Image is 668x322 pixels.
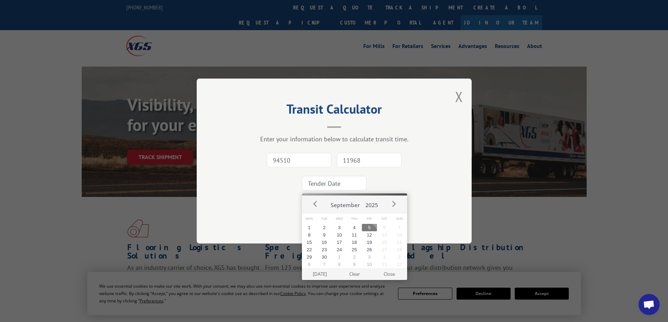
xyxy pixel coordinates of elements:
button: Prev [310,199,321,209]
input: Dest. Zip [337,153,402,167]
button: 2 [347,253,362,261]
button: [DATE] [302,268,337,280]
span: Tue [317,214,332,224]
button: 11 [377,261,392,268]
button: 3 [332,224,347,231]
button: Close [372,268,406,280]
button: 11 [347,231,362,239]
span: Sat [377,214,392,224]
button: Next [388,199,399,209]
button: 14 [392,231,407,239]
div: Enter your information below to calculate transit time. [232,135,437,143]
button: 22 [302,246,317,253]
span: Sun [392,214,407,224]
button: 6 [302,261,317,268]
button: 9 [347,261,362,268]
span: Fri [362,214,377,224]
button: 29 [302,253,317,261]
button: 5 [392,253,407,261]
button: 6 [377,224,392,231]
button: 24 [332,246,347,253]
button: 4 [377,253,392,261]
input: Tender Date [302,176,366,191]
button: Clear [337,268,372,280]
button: 26 [362,246,377,253]
button: 7 [317,261,332,268]
button: 18 [347,239,362,246]
h2: Transit Calculator [232,104,437,117]
button: 13 [377,231,392,239]
button: 25 [347,246,362,253]
span: Thu [347,214,362,224]
button: 17 [332,239,347,246]
button: 21 [392,239,407,246]
button: 15 [302,239,317,246]
button: 1 [302,224,317,231]
button: 1 [332,253,347,261]
button: 27 [377,246,392,253]
button: September [328,196,363,212]
button: 30 [317,253,332,261]
a: Open chat [639,294,660,315]
button: 10 [332,231,347,239]
span: Wed [332,214,347,224]
button: 12 [392,261,407,268]
button: 3 [362,253,377,261]
button: 12 [362,231,377,239]
button: 2 [317,224,332,231]
button: 8 [332,261,347,268]
button: 4 [347,224,362,231]
button: 20 [377,239,392,246]
button: 9 [317,231,332,239]
button: 23 [317,246,332,253]
button: Close modal [455,87,463,106]
button: 10 [362,261,377,268]
button: 19 [362,239,377,246]
button: 2025 [363,196,381,212]
span: Mon [302,214,317,224]
button: 8 [302,231,317,239]
input: Origin Zip [267,153,331,167]
button: 28 [392,246,407,253]
button: 7 [392,224,407,231]
button: 5 [362,224,377,231]
button: 16 [317,239,332,246]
